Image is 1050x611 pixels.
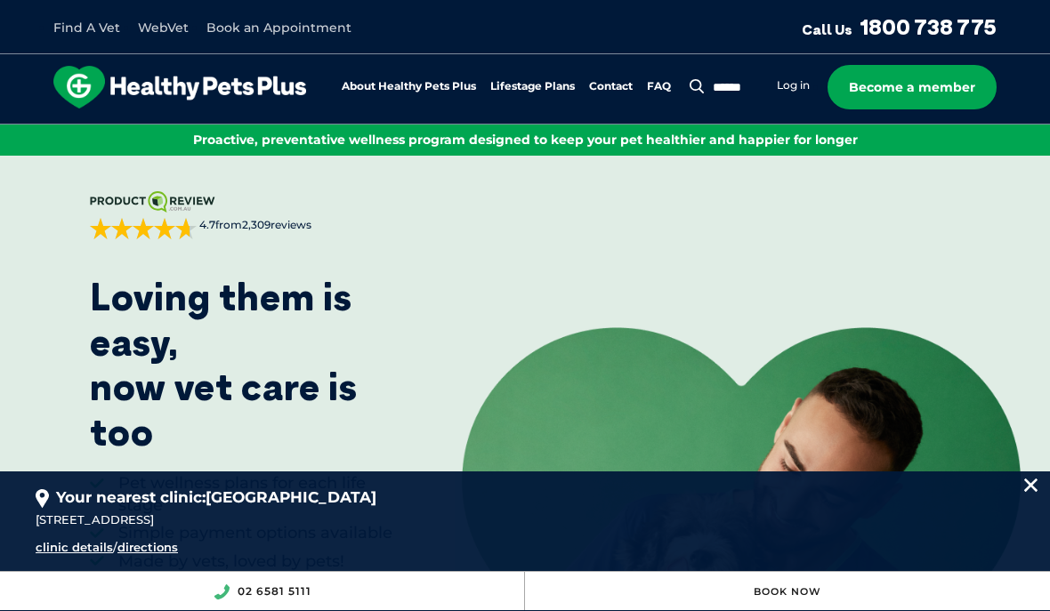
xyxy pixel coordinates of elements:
a: Find A Vet [53,20,120,36]
img: location_phone.svg [214,584,230,599]
div: Your nearest clinic: [36,471,1014,510]
img: location_close.svg [1024,478,1038,492]
span: 2,309 reviews [242,218,311,231]
a: Call Us1800 738 775 [802,13,997,40]
a: 02 6581 5111 [238,584,311,598]
span: from [197,218,311,233]
a: WebVet [138,20,189,36]
a: Lifestage Plans [490,81,575,92]
div: [STREET_ADDRESS] [36,511,1014,530]
a: Log in [777,78,810,92]
a: Become a member [828,65,997,109]
span: Call Us [802,20,852,38]
div: 4.7 out of 5 stars [90,218,197,239]
button: Search [686,77,708,95]
p: Loving them is easy, now vet care is too [90,275,395,454]
a: About Healthy Pets Plus [342,81,476,92]
span: [GEOGRAPHIC_DATA] [206,488,376,506]
strong: 4.7 [199,218,215,231]
a: FAQ [647,81,671,92]
a: directions [117,540,178,554]
span: Proactive, preventative wellness program designed to keep your pet healthier and happier for longer [193,132,858,148]
a: 4.7from2,309reviews [90,191,395,239]
img: hpp-logo [53,66,306,109]
a: Book an Appointment [206,20,351,36]
img: location_pin.svg [36,489,49,509]
div: / [36,538,623,558]
a: clinic details [36,540,113,554]
a: Contact [589,81,633,92]
a: Book Now [754,585,821,598]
